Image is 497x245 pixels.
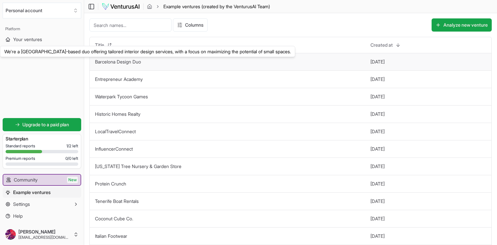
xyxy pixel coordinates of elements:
[370,198,385,205] button: [DATE]
[95,233,127,239] a: Italian Footwear
[173,18,208,32] button: Columns
[3,199,81,209] button: Settings
[5,229,16,240] img: ACg8ocK9uKgSLLyaaigyQ2Gju2K_9vJiVR__-2Yt5CkqL1KLdWWzXEs=s96-c
[95,111,140,117] a: Historic Homes Realty
[95,42,104,48] span: Title
[13,36,42,43] span: Your ventures
[18,229,71,235] span: [PERSON_NAME]
[13,189,51,196] span: Example ventures
[370,42,393,48] span: Created at
[66,143,78,149] span: 1 / 2 left
[432,18,492,32] button: Analyze new venture
[22,121,69,128] span: Upgrade to a paid plan
[3,175,81,185] a: CommunityNew
[18,235,71,240] span: [EMAIL_ADDRESS][DOMAIN_NAME]
[14,177,37,183] span: Community
[3,227,81,242] button: [PERSON_NAME][EMAIL_ADDRESS][DOMAIN_NAME]
[95,128,136,135] button: LocalTravelConnect
[89,18,172,32] input: Search names...
[4,48,291,55] p: We're a [GEOGRAPHIC_DATA]-based duo offering tailored interior design services, with a focus on m...
[95,94,148,99] a: Waterpark Tycoon Games
[95,59,141,65] button: Barcelona Design Duo
[13,201,30,208] span: Settings
[367,40,405,50] button: Created at
[370,233,385,239] button: [DATE]
[95,129,136,134] a: LocalTravelConnect
[95,163,181,170] button: [US_STATE] Tree Nursery & Garden Store
[6,156,35,161] span: Premium reports
[95,216,133,221] a: Coconut Cube Co.
[95,181,126,187] button: Protein Crunch
[370,76,385,83] button: [DATE]
[95,76,143,82] a: Entrepreneur Academy
[3,34,81,45] a: Your ventures
[95,146,133,152] a: InfluencerConnect
[95,76,143,83] button: Entrepreneur Academy
[91,40,116,50] button: Title
[95,163,181,169] a: [US_STATE] Tree Nursery & Garden Store
[370,111,385,117] button: [DATE]
[95,215,133,222] button: Coconut Cube Co.
[370,59,385,65] button: [DATE]
[370,215,385,222] button: [DATE]
[147,3,270,10] nav: breadcrumb
[3,3,81,18] button: Select an organization
[65,156,78,161] span: 0 / 0 left
[370,146,385,152] button: [DATE]
[3,187,81,198] a: Example ventures
[95,59,141,64] a: Barcelona Design Duo
[3,211,81,221] a: Help
[102,3,140,11] img: logo
[95,93,148,100] button: Waterpark Tycoon Games
[163,3,270,10] span: Example ventures (created by the VenturusAI Team)
[370,128,385,135] button: [DATE]
[95,198,139,205] button: Tenerife Boat Rentals
[95,181,126,186] a: Protein Crunch
[3,24,81,34] div: Platform
[370,181,385,187] button: [DATE]
[6,135,78,142] h3: Starter plan
[95,198,139,204] a: Tenerife Boat Rentals
[13,213,23,219] span: Help
[67,177,78,183] span: New
[370,93,385,100] button: [DATE]
[6,143,35,149] span: Standard reports
[3,118,81,131] a: Upgrade to a paid plan
[370,163,385,170] button: [DATE]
